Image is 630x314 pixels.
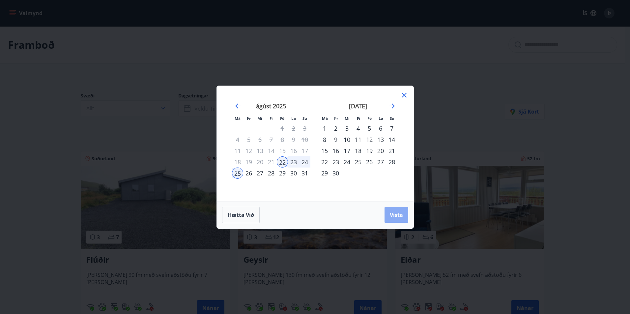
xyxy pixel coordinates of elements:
div: 4 [353,123,364,134]
div: 21 [386,145,397,156]
td: Not available. laugardagur, 9. ágúst 2025 [288,134,299,145]
td: Choose sunnudagur, 28. september 2025 as your check-in date. It’s available. [386,156,397,168]
small: Þr [334,116,338,121]
div: 15 [319,145,330,156]
td: Not available. fimmtudagur, 21. ágúst 2025 [266,156,277,168]
div: 24 [341,156,353,168]
td: Not available. fimmtudagur, 14. ágúst 2025 [266,145,277,156]
div: 31 [299,168,310,179]
td: Choose föstudagur, 29. ágúst 2025 as your check-in date. It’s available. [277,168,288,179]
td: Selected. sunnudagur, 24. ágúst 2025 [299,156,310,168]
div: 16 [330,145,341,156]
td: Choose sunnudagur, 21. september 2025 as your check-in date. It’s available. [386,145,397,156]
td: Selected. laugardagur, 23. ágúst 2025 [288,156,299,168]
div: 18 [353,145,364,156]
td: Choose laugardagur, 27. september 2025 as your check-in date. It’s available. [375,156,386,168]
td: Choose miðvikudagur, 3. september 2025 as your check-in date. It’s available. [341,123,353,134]
td: Not available. þriðjudagur, 5. ágúst 2025 [243,134,254,145]
div: Move forward to switch to the next month. [388,102,396,110]
div: 23 [330,156,341,168]
span: Hætta við [228,211,254,219]
strong: [DATE] [349,102,367,110]
td: Not available. föstudagur, 15. ágúst 2025 [277,145,288,156]
div: 6 [375,123,386,134]
div: 14 [386,134,397,145]
td: Not available. föstudagur, 8. ágúst 2025 [277,134,288,145]
small: Fö [280,116,284,121]
button: Hætta við [222,207,260,223]
div: 19 [364,145,375,156]
small: Mi [257,116,262,121]
td: Choose þriðjudagur, 26. ágúst 2025 as your check-in date. It’s available. [243,168,254,179]
td: Not available. þriðjudagur, 19. ágúst 2025 [243,156,254,168]
td: Choose miðvikudagur, 10. september 2025 as your check-in date. It’s available. [341,134,353,145]
td: Choose sunnudagur, 31. ágúst 2025 as your check-in date. It’s available. [299,168,310,179]
small: La [291,116,296,121]
div: 13 [375,134,386,145]
td: Choose fimmtudagur, 25. september 2025 as your check-in date. It’s available. [353,156,364,168]
td: Not available. laugardagur, 16. ágúst 2025 [288,145,299,156]
td: Not available. miðvikudagur, 6. ágúst 2025 [254,134,266,145]
td: Not available. mánudagur, 18. ágúst 2025 [232,156,243,168]
div: 24 [299,156,310,168]
td: Choose miðvikudagur, 17. september 2025 as your check-in date. It’s available. [341,145,353,156]
div: 12 [364,134,375,145]
td: Not available. fimmtudagur, 7. ágúst 2025 [266,134,277,145]
div: 1 [319,123,330,134]
td: Choose fimmtudagur, 11. september 2025 as your check-in date. It’s available. [353,134,364,145]
td: Choose sunnudagur, 7. september 2025 as your check-in date. It’s available. [386,123,397,134]
td: Not available. sunnudagur, 10. ágúst 2025 [299,134,310,145]
td: Choose laugardagur, 6. september 2025 as your check-in date. It’s available. [375,123,386,134]
div: 25 [353,156,364,168]
td: Choose föstudagur, 19. september 2025 as your check-in date. It’s available. [364,145,375,156]
div: 23 [288,156,299,168]
td: Choose laugardagur, 20. september 2025 as your check-in date. It’s available. [375,145,386,156]
div: 26 [364,156,375,168]
div: 11 [353,134,364,145]
td: Choose föstudagur, 26. september 2025 as your check-in date. It’s available. [364,156,375,168]
div: 10 [341,134,353,145]
td: Choose fimmtudagur, 4. september 2025 as your check-in date. It’s available. [353,123,364,134]
div: 3 [341,123,353,134]
small: Mi [345,116,350,121]
small: Su [302,116,307,121]
td: Selected as end date. mánudagur, 25. ágúst 2025 [232,168,243,179]
div: 26 [243,168,254,179]
td: Choose þriðjudagur, 23. september 2025 as your check-in date. It’s available. [330,156,341,168]
td: Choose mánudagur, 15. september 2025 as your check-in date. It’s available. [319,145,330,156]
div: 27 [375,156,386,168]
div: 22 [277,156,288,168]
td: Choose þriðjudagur, 9. september 2025 as your check-in date. It’s available. [330,134,341,145]
div: 25 [232,168,243,179]
td: Choose föstudagur, 12. september 2025 as your check-in date. It’s available. [364,134,375,145]
strong: ágúst 2025 [256,102,286,110]
td: Choose mánudagur, 29. september 2025 as your check-in date. It’s available. [319,168,330,179]
td: Choose sunnudagur, 14. september 2025 as your check-in date. It’s available. [386,134,397,145]
div: 30 [288,168,299,179]
td: Not available. föstudagur, 1. ágúst 2025 [277,123,288,134]
div: Move backward to switch to the previous month. [234,102,242,110]
div: 29 [319,168,330,179]
td: Choose þriðjudagur, 2. september 2025 as your check-in date. It’s available. [330,123,341,134]
div: 29 [277,168,288,179]
td: Choose miðvikudagur, 27. ágúst 2025 as your check-in date. It’s available. [254,168,266,179]
td: Not available. miðvikudagur, 20. ágúst 2025 [254,156,266,168]
div: 2 [330,123,341,134]
small: Má [235,116,241,121]
div: 7 [386,123,397,134]
td: Not available. mánudagur, 4. ágúst 2025 [232,134,243,145]
td: Not available. mánudagur, 11. ágúst 2025 [232,145,243,156]
td: Choose þriðjudagur, 16. september 2025 as your check-in date. It’s available. [330,145,341,156]
small: Þr [247,116,251,121]
td: Selected as start date. föstudagur, 22. ágúst 2025 [277,156,288,168]
td: Not available. sunnudagur, 3. ágúst 2025 [299,123,310,134]
button: Vista [385,207,408,223]
td: Choose fimmtudagur, 18. september 2025 as your check-in date. It’s available. [353,145,364,156]
div: 8 [319,134,330,145]
div: 28 [266,168,277,179]
div: 27 [254,168,266,179]
div: 22 [319,156,330,168]
span: Vista [390,211,403,219]
div: 30 [330,168,341,179]
td: Choose laugardagur, 13. september 2025 as your check-in date. It’s available. [375,134,386,145]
